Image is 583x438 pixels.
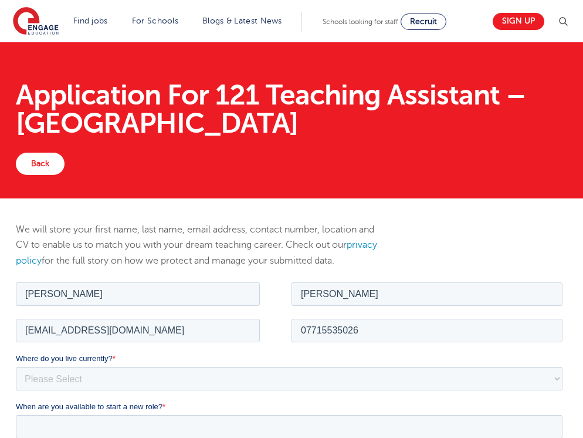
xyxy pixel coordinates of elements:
[276,39,547,62] input: *Contact Number
[16,222,378,268] p: We will store your first name, last name, email address, contact number, location and CV to enabl...
[16,240,377,265] a: privacy policy
[323,18,398,26] span: Schools looking for staff
[276,2,547,26] input: *Last name
[410,17,437,26] span: Recruit
[202,16,282,25] a: Blogs & Latest News
[13,7,59,36] img: Engage Education
[3,307,11,315] input: Subscribe to updates from Engage
[132,16,178,25] a: For Schools
[73,16,108,25] a: Find jobs
[493,13,544,30] a: Sign up
[401,14,446,30] a: Recruit
[16,81,567,137] h1: Application For 121 Teaching Assistant – [GEOGRAPHIC_DATA]
[16,153,65,175] a: Back
[13,308,131,316] span: Subscribe to updates from Engage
